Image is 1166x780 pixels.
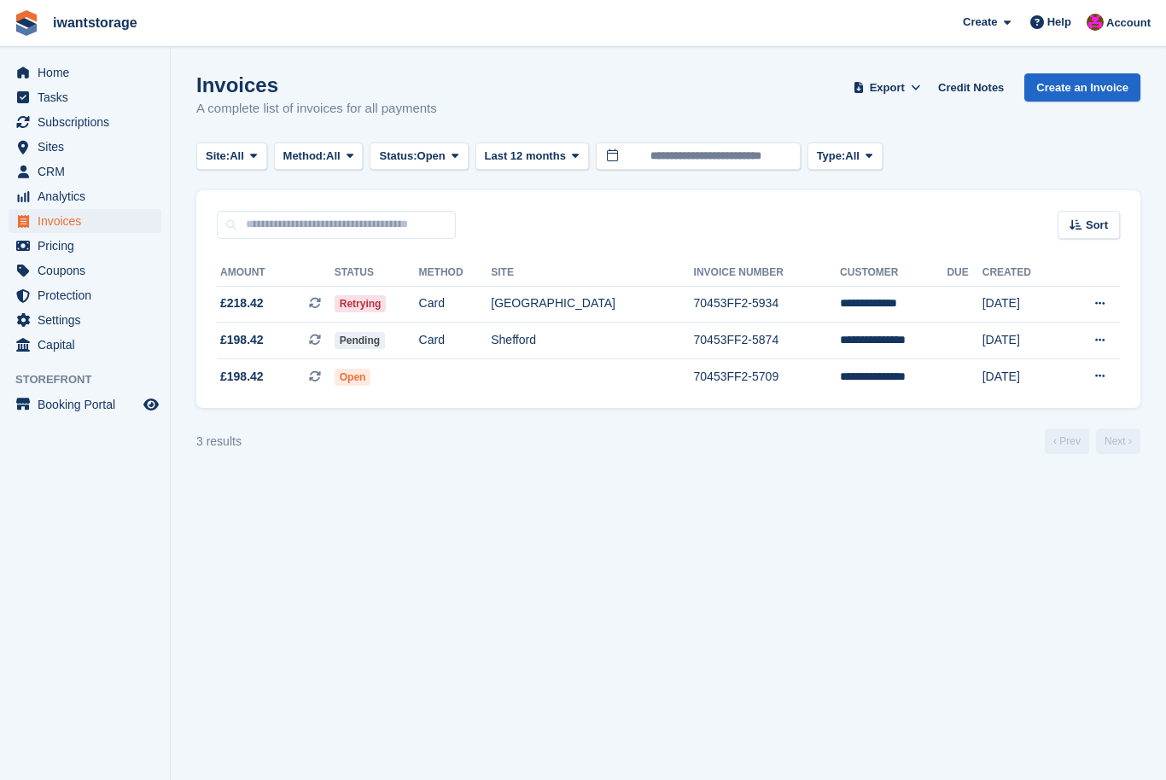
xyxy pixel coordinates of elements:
[849,73,924,102] button: Export
[9,110,161,134] a: menu
[379,148,417,165] span: Status:
[982,323,1062,359] td: [DATE]
[694,259,841,287] th: Invoice Number
[1087,14,1104,31] img: Jonathan
[220,294,264,312] span: £218.42
[9,393,161,416] a: menu
[206,148,230,165] span: Site:
[196,99,437,119] p: A complete list of invoices for all payments
[9,234,161,258] a: menu
[485,148,566,165] span: Last 12 months
[38,308,140,332] span: Settings
[335,259,419,287] th: Status
[370,143,468,171] button: Status: Open
[38,184,140,208] span: Analytics
[694,323,841,359] td: 70453FF2-5874
[9,160,161,183] a: menu
[9,209,161,233] a: menu
[417,148,446,165] span: Open
[1086,217,1108,234] span: Sort
[9,333,161,357] a: menu
[38,160,140,183] span: CRM
[196,433,242,451] div: 3 results
[220,368,264,386] span: £198.42
[9,85,161,109] a: menu
[840,259,947,287] th: Customer
[326,148,341,165] span: All
[947,259,982,287] th: Due
[817,148,846,165] span: Type:
[196,143,267,171] button: Site: All
[982,286,1062,323] td: [DATE]
[694,286,841,323] td: 70453FF2-5934
[491,259,693,287] th: Site
[982,259,1062,287] th: Created
[335,332,385,349] span: Pending
[870,79,905,96] span: Export
[38,234,140,258] span: Pricing
[9,259,161,282] a: menu
[982,358,1062,394] td: [DATE]
[9,184,161,208] a: menu
[141,394,161,415] a: Preview store
[694,358,841,394] td: 70453FF2-5709
[845,148,860,165] span: All
[1045,428,1089,454] a: Previous
[283,148,327,165] span: Method:
[14,10,39,36] img: stora-icon-8386f47178a22dfd0bd8f6a31ec36ba5ce8667c1dd55bd0f319d3a0aa187defe.svg
[1096,428,1140,454] a: Next
[1047,14,1071,31] span: Help
[9,283,161,307] a: menu
[335,369,371,386] span: Open
[963,14,997,31] span: Create
[220,331,264,349] span: £198.42
[46,9,144,37] a: iwantstorage
[1106,15,1151,32] span: Account
[196,73,437,96] h1: Invoices
[38,259,140,282] span: Coupons
[230,148,244,165] span: All
[9,61,161,84] a: menu
[807,143,883,171] button: Type: All
[931,73,1011,102] a: Credit Notes
[274,143,364,171] button: Method: All
[38,85,140,109] span: Tasks
[335,295,387,312] span: Retrying
[9,308,161,332] a: menu
[38,333,140,357] span: Capital
[491,323,693,359] td: Shefford
[419,323,492,359] td: Card
[38,61,140,84] span: Home
[38,110,140,134] span: Subscriptions
[419,259,492,287] th: Method
[491,286,693,323] td: [GEOGRAPHIC_DATA]
[217,259,335,287] th: Amount
[38,393,140,416] span: Booking Portal
[475,143,589,171] button: Last 12 months
[15,371,170,388] span: Storefront
[419,286,492,323] td: Card
[1041,428,1144,454] nav: Page
[1024,73,1140,102] a: Create an Invoice
[38,283,140,307] span: Protection
[9,135,161,159] a: menu
[38,209,140,233] span: Invoices
[38,135,140,159] span: Sites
